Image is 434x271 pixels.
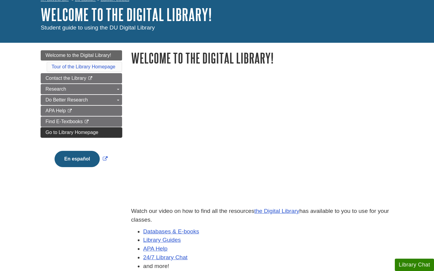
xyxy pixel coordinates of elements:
button: Library Chat [395,259,434,271]
span: Find E-Textbooks [46,119,83,124]
a: Tour of the Library Homepage [52,64,115,69]
button: En español [55,151,99,167]
span: Do Better Research [46,97,88,102]
a: Welcome to the Digital Library! [41,5,212,24]
h1: Welcome to the Digital Library! [131,50,393,66]
a: Link opens in new window [53,156,109,161]
div: Guide Page Menu [41,50,122,177]
a: Databases & E-books [143,228,199,235]
span: Research [46,86,66,92]
span: Contact the Library [46,76,86,81]
p: Watch our video on how to find all the resources has available to you to use for your classes. [131,207,393,224]
a: the Digital Library [254,208,299,214]
a: Research [41,84,122,94]
a: APA Help [143,245,168,252]
span: Go to Library Homepage [46,130,98,135]
a: APA Help [41,106,122,116]
li: and more! [143,262,393,271]
span: APA Help [46,108,66,113]
a: Do Better Research [41,95,122,105]
a: Welcome to the Digital Library! [41,50,122,61]
a: 24/7 Library Chat [143,254,187,260]
i: This link opens in a new window [67,109,72,113]
span: Welcome to the Digital Library! [46,53,111,58]
span: Student guide to using the DU Digital Library [41,24,155,31]
i: This link opens in a new window [88,76,93,80]
a: Contact the Library [41,73,122,83]
a: Find E-Textbooks [41,117,122,127]
a: Go to Library Homepage [41,127,122,138]
i: This link opens in a new window [84,120,89,124]
a: Library Guides [143,237,181,243]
